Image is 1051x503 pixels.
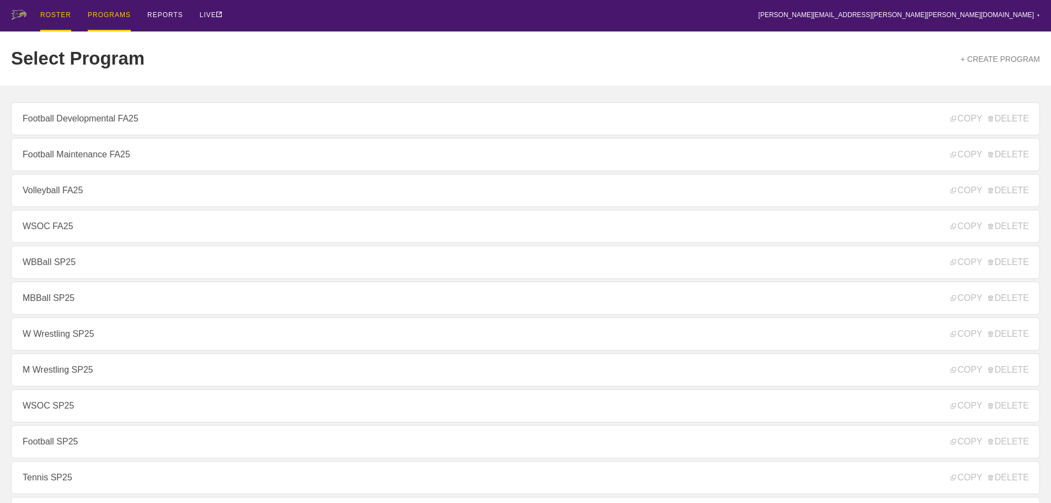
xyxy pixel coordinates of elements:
[951,401,982,411] span: COPY
[11,353,1040,386] a: M Wrestling SP25
[951,186,982,195] span: COPY
[1037,12,1040,19] div: ▼
[11,389,1040,422] a: WSOC SP25
[951,221,982,231] span: COPY
[11,102,1040,135] a: Football Developmental FA25
[11,317,1040,351] a: W Wrestling SP25
[11,246,1040,279] a: WBBall SP25
[11,10,26,20] img: logo
[961,55,1040,63] a: + CREATE PROGRAM
[988,186,1029,195] span: DELETE
[951,293,982,303] span: COPY
[988,221,1029,231] span: DELETE
[988,365,1029,375] span: DELETE
[951,114,982,124] span: COPY
[988,150,1029,160] span: DELETE
[988,257,1029,267] span: DELETE
[951,257,982,267] span: COPY
[951,473,982,483] span: COPY
[988,293,1029,303] span: DELETE
[11,282,1040,315] a: MBBall SP25
[996,450,1051,503] iframe: Chat Widget
[11,174,1040,207] a: Volleyball FA25
[11,138,1040,171] a: Football Maintenance FA25
[11,210,1040,243] a: WSOC FA25
[988,329,1029,339] span: DELETE
[11,425,1040,458] a: Football SP25
[951,150,982,160] span: COPY
[988,114,1029,124] span: DELETE
[951,365,982,375] span: COPY
[988,401,1029,411] span: DELETE
[11,461,1040,494] a: Tennis SP25
[988,473,1029,483] span: DELETE
[951,329,982,339] span: COPY
[951,437,982,447] span: COPY
[988,437,1029,447] span: DELETE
